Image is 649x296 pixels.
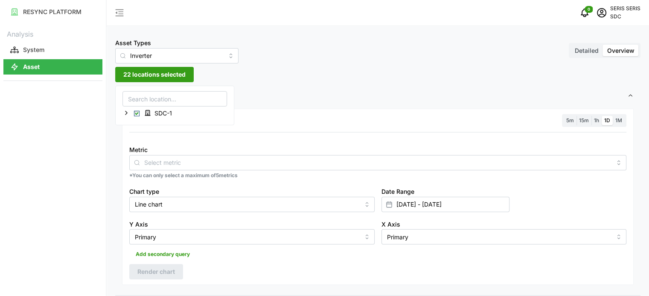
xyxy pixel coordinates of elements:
span: 1M [615,117,622,124]
label: X Axis [381,220,400,229]
input: Select date range [381,197,509,212]
label: Y Axis [129,220,148,229]
span: Render chart [137,264,175,279]
span: 1D [604,117,610,124]
a: RESYNC PLATFORM [3,3,102,20]
span: SDC-1 [154,109,172,118]
span: Overview [607,47,634,54]
p: Asset [23,63,40,71]
input: Select X axis [381,229,627,244]
p: System [23,46,44,54]
button: Asset [3,59,102,75]
button: Settings [115,86,640,106]
p: *You can only select a maximum of 5 metrics [129,172,626,179]
input: Select Y axis [129,229,375,244]
span: Settings [122,86,627,106]
p: RESYNC PLATFORM [23,8,81,16]
span: SDC-1 [141,108,178,118]
span: Add secondary query [136,248,190,260]
a: Asset [3,58,102,75]
label: Asset Types [115,38,151,48]
button: RESYNC PLATFORM [3,4,102,20]
label: Chart type [129,187,159,196]
input: Search location... [122,91,227,106]
button: schedule [593,4,610,21]
div: Settings [115,106,640,296]
span: Detailed [575,47,599,54]
p: Analysis [3,27,102,40]
label: Metric [129,145,148,155]
button: notifications [576,4,593,21]
button: Add secondary query [129,248,196,261]
div: 22 locations selected [115,86,234,125]
span: 15m [579,117,589,124]
button: Render chart [129,264,183,279]
input: Select chart type [129,197,375,212]
span: 5m [566,117,574,124]
label: Date Range [381,187,414,196]
button: 22 locations selected [115,67,194,82]
input: Select metric [144,158,611,167]
p: SERIS SERIS [610,5,640,13]
span: 1h [594,117,599,124]
a: System [3,41,102,58]
span: 0 [588,6,590,12]
p: SDC [610,13,640,21]
span: 22 locations selected [123,67,186,82]
span: Select SDC-1 [134,111,140,116]
button: System [3,42,102,57]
